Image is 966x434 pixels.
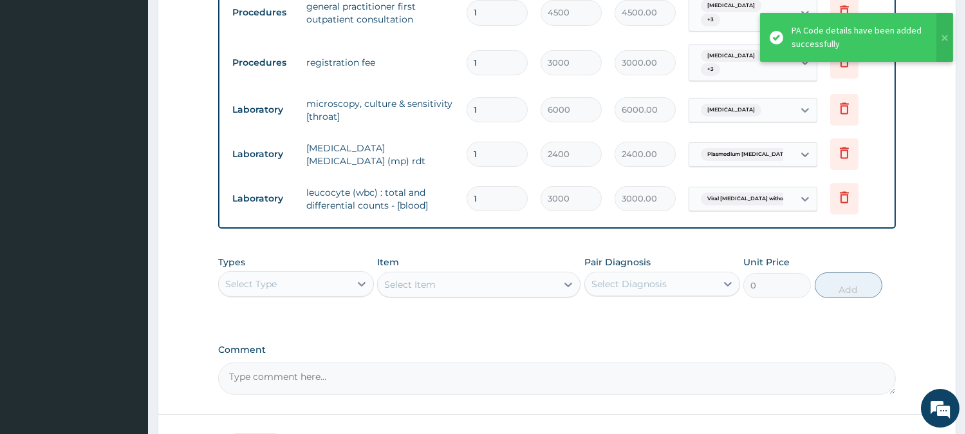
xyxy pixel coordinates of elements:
[75,133,178,263] span: We're online!
[701,14,720,26] span: + 3
[743,256,790,269] label: Unit Price
[701,104,761,117] span: [MEDICAL_DATA]
[591,278,667,290] div: Select Diagnosis
[218,257,245,268] label: Types
[701,148,801,161] span: Plasmodium [MEDICAL_DATA] ...
[211,6,242,37] div: Minimize live chat window
[377,256,399,269] label: Item
[6,294,245,339] textarea: Type your message and hit 'Enter'
[300,135,460,174] td: [MEDICAL_DATA] [MEDICAL_DATA] (mp) rdt
[225,278,277,290] div: Select Type
[218,344,896,355] label: Comment
[226,187,300,211] td: Laboratory
[300,180,460,218] td: leucocyte (wbc) : total and differential counts - [blood]
[701,193,826,205] span: Viral [MEDICAL_DATA] without mention o...
[226,1,300,24] td: Procedures
[67,72,216,89] div: Chat with us now
[792,24,924,51] div: PA Code details have been added successfully
[815,272,882,298] button: Add
[226,98,300,122] td: Laboratory
[24,64,52,97] img: d_794563401_company_1708531726252_794563401
[701,63,720,76] span: + 3
[226,142,300,166] td: Laboratory
[584,256,651,269] label: Pair Diagnosis
[300,91,460,129] td: microscopy, culture & sensitivity [throat]
[701,50,761,62] span: [MEDICAL_DATA]
[226,51,300,75] td: Procedures
[300,50,460,75] td: registration fee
